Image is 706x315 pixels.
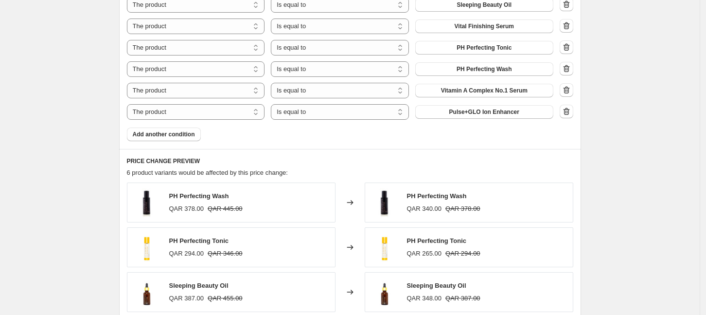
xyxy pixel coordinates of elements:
span: PH Perfecting Wash [457,65,512,73]
button: Vitamin A Complex No.1 Serum [415,84,553,97]
img: pH_Perfecting_Wash_Front_-_SKU_1000010_80x.jpg [132,188,161,217]
span: Sleeping Beauty Oil [457,1,512,9]
span: Vital Finishing Serum [455,22,514,30]
strike: QAR 445.00 [208,204,243,214]
span: PH Perfecting Wash [407,192,467,200]
span: PH Perfecting Tonic [169,237,229,244]
strike: QAR 294.00 [445,249,480,259]
button: PH Perfecting Tonic [415,41,553,55]
button: Pulse+GLO Ion Enhancer [415,105,553,119]
strike: QAR 346.00 [208,249,243,259]
div: QAR 378.00 [169,204,204,214]
span: PH Perfecting Tonic [407,237,467,244]
img: PHPerfectingTonicGEORGIALOUISE1_80x.jpg [370,233,399,262]
span: Sleeping Beauty Oil [407,282,466,289]
h6: PRICE CHANGE PREVIEW [127,157,573,165]
button: Add another condition [127,128,201,141]
span: Sleeping Beauty Oil [169,282,229,289]
button: PH Perfecting Wash [415,62,553,76]
span: PH Perfecting Wash [169,192,229,200]
div: QAR 387.00 [169,294,204,303]
strike: QAR 378.00 [445,204,480,214]
img: pH_Perfecting_Wash_Front_-_SKU_1000010_80x.jpg [370,188,399,217]
img: SleepingBeautyOilGEORGIALOUISE1_80x.jpg [132,278,161,307]
span: PH Perfecting Tonic [457,44,512,52]
span: Add another condition [133,130,195,138]
button: Vital Finishing Serum [415,19,553,33]
strike: QAR 455.00 [208,294,243,303]
span: Pulse+GLO Ion Enhancer [449,108,519,116]
strike: QAR 387.00 [445,294,480,303]
div: QAR 265.00 [407,249,442,259]
span: Vitamin A Complex No.1 Serum [441,87,528,94]
img: PHPerfectingTonicGEORGIALOUISE1_80x.jpg [132,233,161,262]
span: 6 product variants would be affected by this price change: [127,169,288,176]
div: QAR 340.00 [407,204,442,214]
img: SleepingBeautyOilGEORGIALOUISE1_80x.jpg [370,278,399,307]
div: QAR 348.00 [407,294,442,303]
div: QAR 294.00 [169,249,204,259]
